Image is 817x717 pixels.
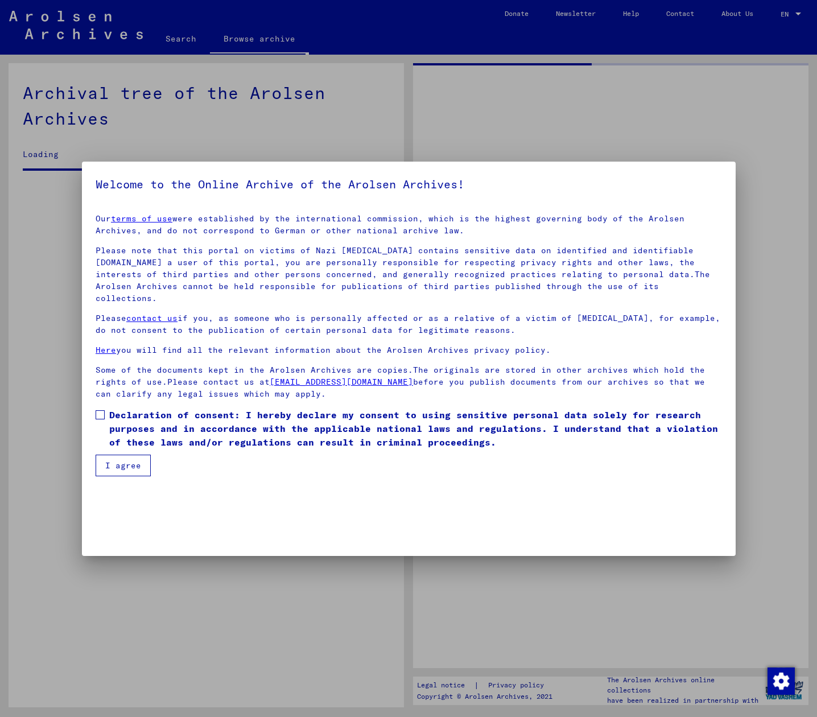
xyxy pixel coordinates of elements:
div: Change consent [767,667,794,694]
h5: Welcome to the Online Archive of the Arolsen Archives! [96,175,722,193]
p: Some of the documents kept in the Arolsen Archives are copies.The originals are stored in other a... [96,364,722,400]
p: Please if you, as someone who is personally affected or as a relative of a victim of [MEDICAL_DAT... [96,312,722,336]
a: [EMAIL_ADDRESS][DOMAIN_NAME] [270,377,413,387]
a: terms of use [111,213,172,224]
img: Change consent [768,667,795,695]
a: Here [96,345,116,355]
button: I agree [96,455,151,476]
span: Declaration of consent: I hereby declare my consent to using sensitive personal data solely for r... [109,408,722,449]
p: Please note that this portal on victims of Nazi [MEDICAL_DATA] contains sensitive data on identif... [96,245,722,304]
p: you will find all the relevant information about the Arolsen Archives privacy policy. [96,344,722,356]
p: Our were established by the international commission, which is the highest governing body of the ... [96,213,722,237]
a: contact us [126,313,178,323]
